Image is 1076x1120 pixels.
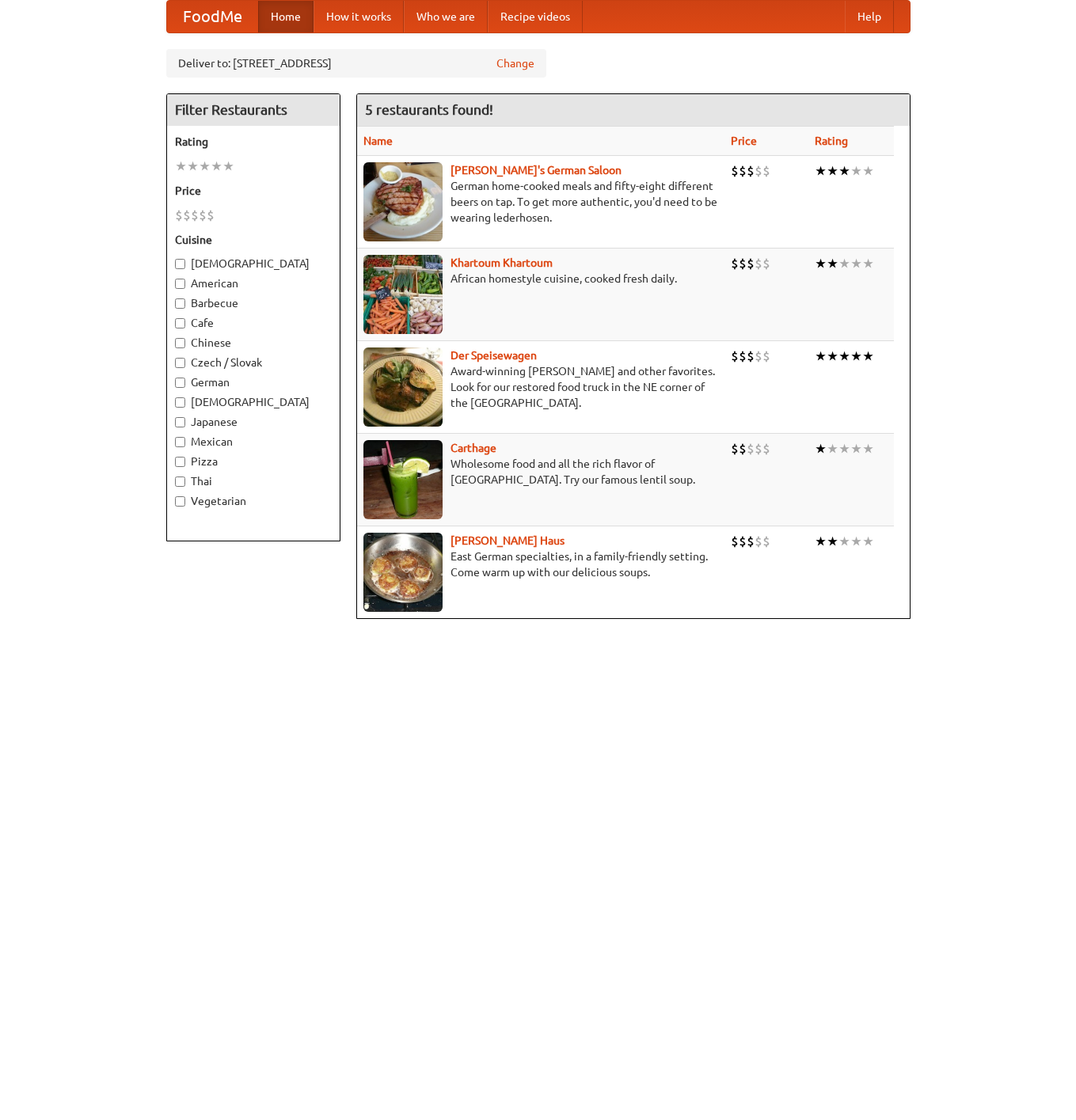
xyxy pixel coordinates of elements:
[731,440,739,457] li: $
[199,158,211,175] li: ★
[191,207,199,224] li: $
[731,162,739,180] li: $
[363,549,718,580] p: East German specialties, in a family-friendly setting. Come warm up with our delicious soups.
[862,162,874,180] li: ★
[755,347,762,365] li: $
[175,374,332,390] label: German
[755,162,762,180] li: $
[175,259,185,269] input: [DEMOGRAPHIC_DATA]
[762,347,770,365] li: $
[827,255,838,272] li: ★
[755,440,762,457] li: $
[862,255,874,272] li: ★
[187,158,199,175] li: ★
[175,473,332,489] label: Thai
[451,534,565,547] a: [PERSON_NAME] Haus
[363,456,718,488] p: Wholesome food and all the rich flavor of [GEOGRAPHIC_DATA]. Try our famous lentil soup.
[175,437,185,447] input: Mexican
[815,255,827,272] li: ★
[363,533,443,612] img: kohlhaus.jpg
[739,162,747,180] li: $
[747,347,755,365] li: $
[862,440,874,457] li: ★
[747,533,755,550] li: $
[762,162,770,180] li: $
[827,440,838,457] li: ★
[731,347,739,365] li: $
[815,135,848,147] a: Rating
[363,440,443,519] img: carthage.jpg
[175,275,332,291] label: American
[838,440,850,457] li: ★
[175,256,332,271] label: [DEMOGRAPHIC_DATA]
[827,162,838,180] li: ★
[363,178,718,226] p: German home-cooked meals and fifty-eight different beers on tap. To get more authentic, you'd nee...
[363,347,443,427] img: speisewagen.jpg
[258,1,314,32] a: Home
[363,363,718,411] p: Award-winning [PERSON_NAME] and other favorites. Look for our restored food truck in the NE corne...
[838,533,850,550] li: ★
[838,255,850,272] li: ★
[167,94,340,126] h4: Filter Restaurants
[175,295,332,311] label: Barbecue
[175,298,185,309] input: Barbecue
[747,440,755,457] li: $
[451,256,553,269] b: Khartoum Khartoum
[815,347,827,365] li: ★
[363,255,443,334] img: khartoum.jpg
[827,533,838,550] li: ★
[451,442,496,454] a: Carthage
[850,347,862,365] li: ★
[747,162,755,180] li: $
[827,347,838,365] li: ★
[762,255,770,272] li: $
[175,434,332,450] label: Mexican
[838,347,850,365] li: ★
[363,271,718,287] p: African homestyle cuisine, cooked fresh daily.
[175,318,185,328] input: Cafe
[175,355,332,370] label: Czech / Slovak
[175,397,185,408] input: [DEMOGRAPHIC_DATA]
[175,335,332,351] label: Chinese
[222,158,234,175] li: ★
[845,1,894,32] a: Help
[365,102,493,117] ng-pluralize: 5 restaurants found!
[175,457,185,467] input: Pizza
[175,496,185,507] input: Vegetarian
[175,358,185,368] input: Czech / Slovak
[815,162,827,180] li: ★
[211,158,222,175] li: ★
[175,183,332,199] h5: Price
[175,476,185,487] input: Thai
[862,533,874,550] li: ★
[731,135,757,147] a: Price
[850,440,862,457] li: ★
[739,533,747,550] li: $
[175,454,332,469] label: Pizza
[175,134,332,150] h5: Rating
[451,164,622,177] a: [PERSON_NAME]'s German Saloon
[175,414,332,430] label: Japanese
[166,49,546,78] div: Deliver to: [STREET_ADDRESS]
[755,255,762,272] li: $
[314,1,404,32] a: How it works
[815,440,827,457] li: ★
[762,533,770,550] li: $
[762,440,770,457] li: $
[175,279,185,289] input: American
[731,255,739,272] li: $
[850,162,862,180] li: ★
[175,394,332,410] label: [DEMOGRAPHIC_DATA]
[838,162,850,180] li: ★
[451,349,537,362] a: Der Speisewagen
[739,255,747,272] li: $
[363,162,443,241] img: esthers.jpg
[815,533,827,550] li: ★
[404,1,488,32] a: Who we are
[731,533,739,550] li: $
[739,347,747,365] li: $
